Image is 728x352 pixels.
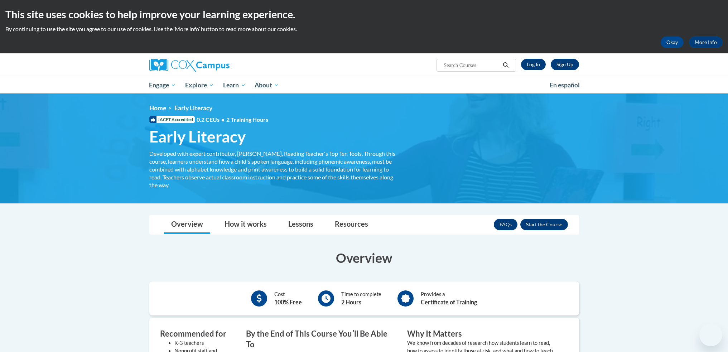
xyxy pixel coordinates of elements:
[689,37,723,48] a: More Info
[160,328,235,339] h3: Recommended for
[274,290,302,307] div: Cost
[164,215,210,234] a: Overview
[145,77,181,93] a: Engage
[223,81,246,90] span: Learn
[341,290,381,307] div: Time to complete
[226,116,268,123] span: 2 Training Hours
[421,299,477,305] b: Certificate of Training
[149,59,230,72] img: Cox Campus
[139,77,590,93] div: Main menu
[699,323,722,346] iframe: Button to launch messaging window
[149,127,246,146] span: Early Literacy
[407,328,558,339] h3: Why It Matters
[197,116,268,124] span: 0.2 CEUs
[551,59,579,70] a: Register
[5,25,723,33] p: By continuing to use the site you agree to our use of cookies. Use the ‘More info’ button to read...
[421,290,477,307] div: Provides a
[174,339,235,347] li: K-3 teachers
[328,215,375,234] a: Resources
[149,81,176,90] span: Engage
[545,78,584,93] a: En español
[520,219,568,230] button: Enroll
[218,77,250,93] a: Learn
[174,104,212,112] span: Early Literacy
[180,77,218,93] a: Explore
[274,299,302,305] b: 100% Free
[246,328,396,351] h3: By the End of This Course Youʹll Be Able To
[494,219,517,230] a: FAQs
[221,116,225,123] span: •
[149,249,579,267] h3: Overview
[149,150,396,189] div: Developed with expert contributor, [PERSON_NAME], Reading Teacher's Top Ten Tools. Through this c...
[5,7,723,21] h2: This site uses cookies to help improve your learning experience.
[550,81,580,89] span: En español
[281,215,320,234] a: Lessons
[185,81,214,90] span: Explore
[341,299,361,305] b: 2 Hours
[521,59,546,70] a: Log In
[149,104,166,112] a: Home
[217,215,274,234] a: How it works
[149,116,195,123] span: IACET Accredited
[500,61,511,69] button: Search
[255,81,279,90] span: About
[149,59,285,72] a: Cox Campus
[661,37,684,48] button: Okay
[443,61,500,69] input: Search Courses
[250,77,284,93] a: About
